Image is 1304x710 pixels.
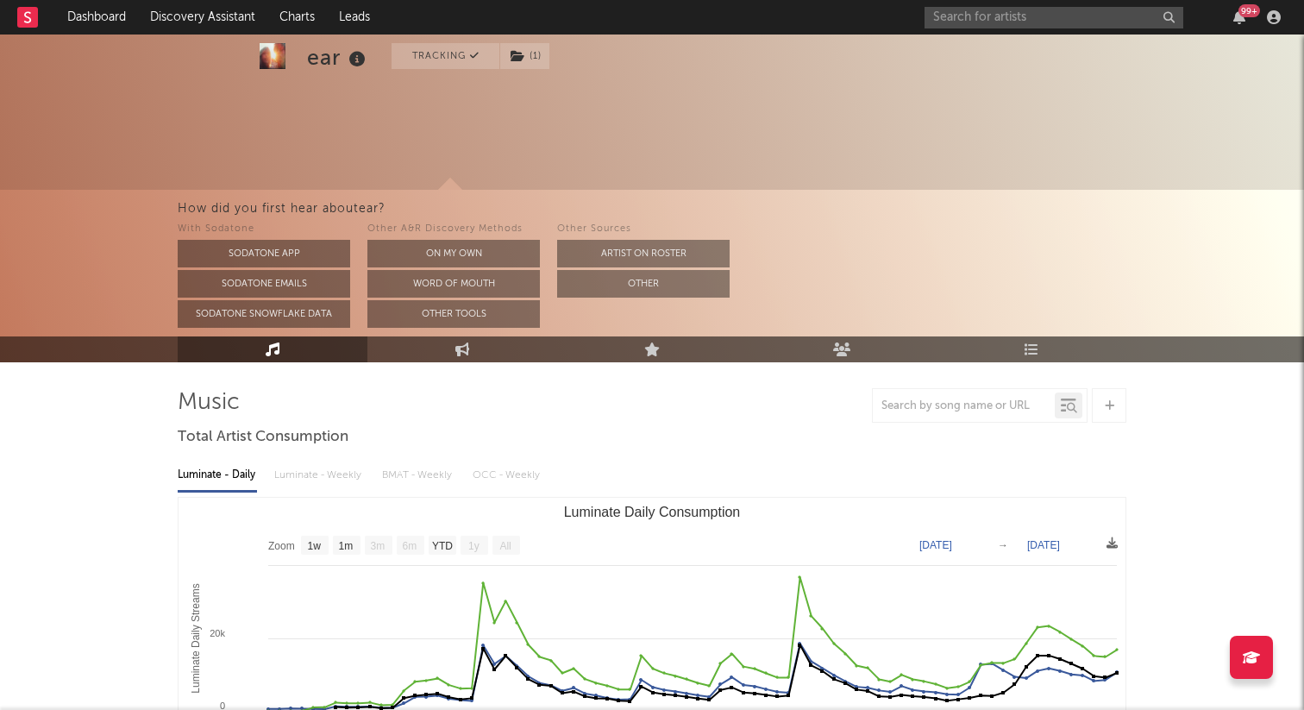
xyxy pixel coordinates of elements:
text: 1w [308,540,322,552]
div: Luminate - Daily [178,461,257,490]
text: YTD [432,540,453,552]
text: 1m [339,540,354,552]
text: Luminate Daily Consumption [564,505,741,519]
button: On My Own [367,240,540,267]
text: 1y [468,540,480,552]
button: (1) [500,43,549,69]
span: Total Artist Consumption [178,427,348,448]
div: Other Sources [557,219,730,240]
text: [DATE] [1027,539,1060,551]
text: → [998,539,1008,551]
text: All [499,540,511,552]
button: Other Tools [367,300,540,328]
button: Sodatone App [178,240,350,267]
text: 6m [403,540,417,552]
button: Sodatone Snowflake Data [178,300,350,328]
text: 3m [371,540,386,552]
button: Sodatone Emails [178,270,350,298]
input: Search for artists [925,7,1183,28]
button: 99+ [1233,10,1245,24]
div: With Sodatone [178,219,350,240]
text: Zoom [268,540,295,552]
button: Other [557,270,730,298]
button: Word Of Mouth [367,270,540,298]
button: Tracking [392,43,499,69]
div: 99 + [1238,4,1260,17]
text: 20k [210,628,225,638]
div: ear [307,43,370,72]
text: [DATE] [919,539,952,551]
button: Artist on Roster [557,240,730,267]
text: Luminate Daily Streams [190,583,202,693]
input: Search by song name or URL [873,399,1055,413]
span: ( 1 ) [499,43,550,69]
div: How did you first hear about ear ? [178,198,1304,219]
div: Other A&R Discovery Methods [367,219,540,240]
